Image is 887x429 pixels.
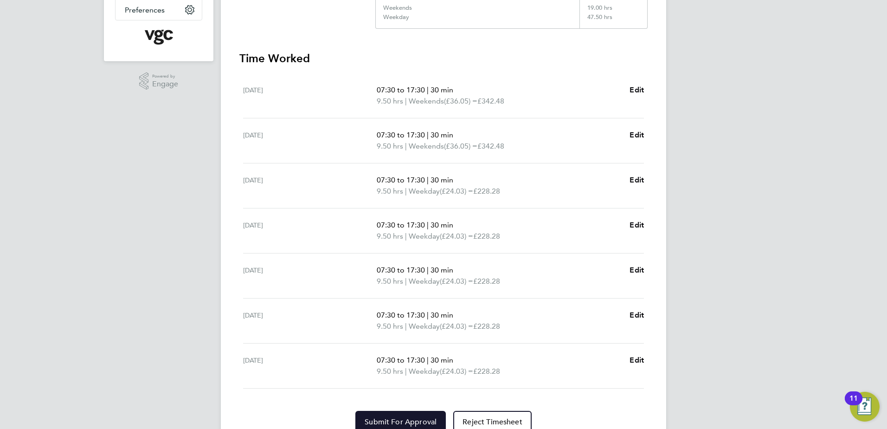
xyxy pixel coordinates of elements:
[431,221,453,229] span: 30 min
[383,4,412,12] div: Weekends
[243,220,377,242] div: [DATE]
[630,311,644,319] span: Edit
[377,232,403,240] span: 9.50 hrs
[440,322,473,331] span: (£24.03) =
[243,355,377,377] div: [DATE]
[473,277,500,286] span: £228.28
[630,356,644,364] span: Edit
[409,96,444,107] span: Weekends
[579,13,647,28] div: 47.50 hrs
[463,417,522,427] span: Reject Timesheet
[377,367,403,376] span: 9.50 hrs
[377,85,425,94] span: 07:30 to 17:30
[139,72,179,90] a: Powered byEngage
[630,175,644,184] span: Edit
[630,130,644,141] a: Edit
[377,97,403,105] span: 9.50 hrs
[152,72,178,80] span: Powered by
[630,220,644,231] a: Edit
[405,322,407,331] span: |
[243,175,377,197] div: [DATE]
[440,277,473,286] span: (£24.03) =
[630,265,644,276] a: Edit
[152,80,178,88] span: Engage
[427,175,429,184] span: |
[125,6,165,14] span: Preferences
[243,130,377,152] div: [DATE]
[444,142,477,150] span: (£36.05) =
[409,231,440,242] span: Weekday
[239,51,648,66] h3: Time Worked
[427,221,429,229] span: |
[630,175,644,186] a: Edit
[243,310,377,332] div: [DATE]
[473,187,500,195] span: £228.28
[377,175,425,184] span: 07:30 to 17:30
[405,97,407,105] span: |
[431,85,453,94] span: 30 min
[431,266,453,274] span: 30 min
[405,232,407,240] span: |
[409,276,440,287] span: Weekday
[377,356,425,364] span: 07:30 to 17:30
[377,311,425,319] span: 07:30 to 17:30
[145,30,173,45] img: vgcgroup-logo-retina.png
[440,367,473,376] span: (£24.03) =
[427,130,429,139] span: |
[427,311,429,319] span: |
[477,142,504,150] span: £342.48
[115,30,202,45] a: Go to home page
[630,221,644,229] span: Edit
[579,4,647,13] div: 19.00 hrs
[431,311,453,319] span: 30 min
[630,310,644,321] a: Edit
[383,13,409,21] div: Weekday
[409,186,440,197] span: Weekday
[243,265,377,287] div: [DATE]
[630,130,644,139] span: Edit
[444,97,477,105] span: (£36.05) =
[409,321,440,332] span: Weekday
[405,367,407,376] span: |
[630,84,644,96] a: Edit
[427,85,429,94] span: |
[427,356,429,364] span: |
[630,85,644,94] span: Edit
[473,232,500,240] span: £228.28
[630,266,644,274] span: Edit
[473,367,500,376] span: £228.28
[377,130,425,139] span: 07:30 to 17:30
[377,322,403,331] span: 9.50 hrs
[409,141,444,152] span: Weekends
[377,277,403,286] span: 9.50 hrs
[377,221,425,229] span: 07:30 to 17:30
[409,366,440,377] span: Weekday
[440,187,473,195] span: (£24.03) =
[377,266,425,274] span: 07:30 to 17:30
[365,417,437,427] span: Submit For Approval
[473,322,500,331] span: £228.28
[405,277,407,286] span: |
[405,187,407,195] span: |
[477,97,504,105] span: £342.48
[431,175,453,184] span: 30 min
[431,130,453,139] span: 30 min
[427,266,429,274] span: |
[377,187,403,195] span: 9.50 hrs
[849,398,858,410] div: 11
[630,355,644,366] a: Edit
[850,392,880,422] button: Open Resource Center, 11 new notifications
[377,142,403,150] span: 9.50 hrs
[405,142,407,150] span: |
[440,232,473,240] span: (£24.03) =
[243,84,377,107] div: [DATE]
[431,356,453,364] span: 30 min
